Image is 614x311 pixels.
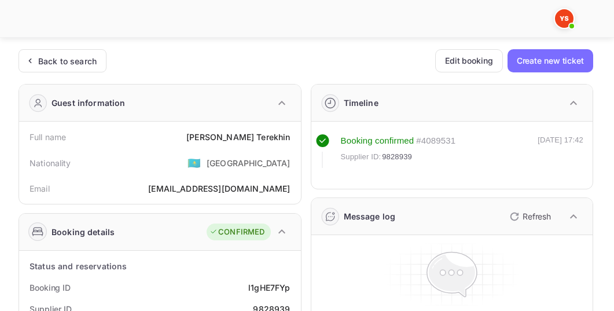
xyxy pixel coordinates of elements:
[416,134,455,148] div: # 4089531
[341,151,381,163] span: Supplier ID:
[186,131,290,143] div: [PERSON_NAME] Terekhin
[207,157,291,169] div: [GEOGRAPHIC_DATA]
[30,281,71,294] div: Booking ID
[30,131,66,143] div: Full name
[30,182,50,195] div: Email
[341,134,414,148] div: Booking confirmed
[52,97,126,109] div: Guest information
[30,260,127,272] div: Status and reservations
[555,9,573,28] img: Yandex Support
[435,49,503,72] button: Edit booking
[508,49,593,72] button: Create new ticket
[209,226,264,238] div: CONFIRMED
[538,134,583,168] div: [DATE] 17:42
[248,281,290,294] div: l1gHE7FYp
[344,210,396,222] div: Message log
[38,55,97,67] div: Back to search
[382,151,412,163] span: 9828939
[344,97,378,109] div: Timeline
[30,157,71,169] div: Nationality
[148,182,290,195] div: [EMAIL_ADDRESS][DOMAIN_NAME]
[52,226,115,238] div: Booking details
[503,207,556,226] button: Refresh
[187,152,201,173] span: United States
[523,210,551,222] p: Refresh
